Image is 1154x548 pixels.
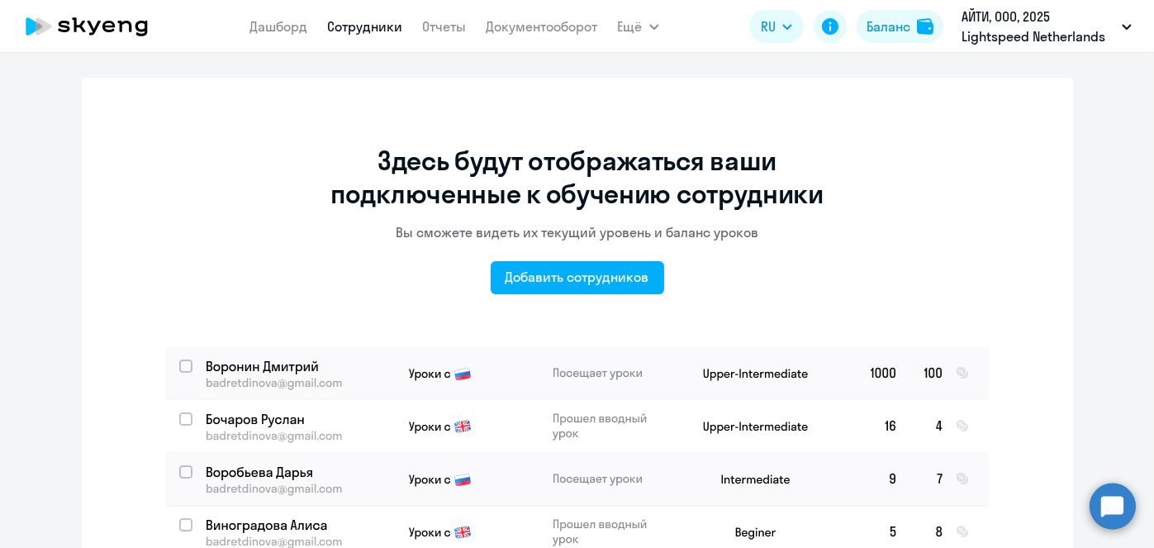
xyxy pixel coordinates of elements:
[423,18,467,35] a: Отчеты
[328,18,403,35] a: Сотрудники
[618,10,659,43] button: Ещё
[618,17,643,36] span: Ещё
[250,18,308,35] a: Дашборд
[953,7,1140,46] button: АЙТИ, ООО, 2025 Lightspeed Netherlands B.V. 177855
[917,18,933,35] img: balance
[867,17,910,36] div: Баланс
[325,144,829,210] h1: Здесь будут отображаться ваши подключенные к обучению сотрудники
[962,7,1115,46] p: АЙТИ, ООО, 2025 Lightspeed Netherlands B.V. 177855
[487,18,598,35] a: Документооборот
[506,267,649,287] div: Добавить сотрудников
[749,10,804,43] button: RU
[857,10,943,43] button: Балансbalance
[491,261,664,294] button: Добавить сотрудников
[396,223,758,241] p: Вы сможете видеть их текущий уровень и баланс уроков
[761,17,776,36] span: RU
